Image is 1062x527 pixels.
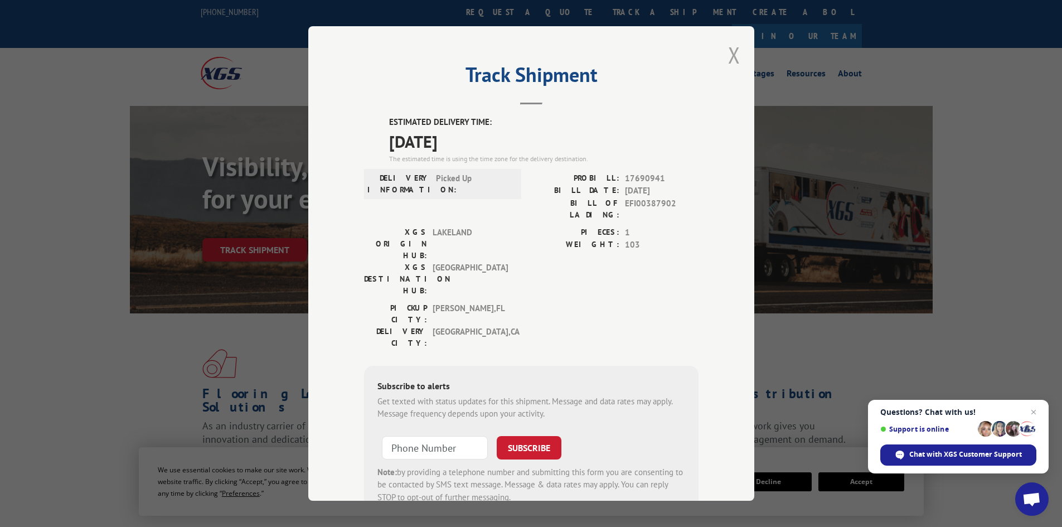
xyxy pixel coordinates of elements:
[531,172,619,185] label: PROBILL:
[364,226,427,262] label: XGS ORIGIN HUB:
[625,172,699,185] span: 17690941
[364,302,427,326] label: PICKUP CITY:
[909,449,1022,460] span: Chat with XGS Customer Support
[531,185,619,197] label: BILL DATE:
[880,425,974,433] span: Support is online
[497,436,561,460] button: SUBSCRIBE
[436,172,511,196] span: Picked Up
[1027,405,1040,419] span: Close chat
[531,226,619,239] label: PIECES:
[367,172,430,196] label: DELIVERY INFORMATION:
[625,226,699,239] span: 1
[880,408,1036,417] span: Questions? Chat with us!
[377,467,397,477] strong: Note:
[531,239,619,252] label: WEIGHT:
[433,226,508,262] span: LAKELAND
[364,326,427,349] label: DELIVERY CITY:
[625,239,699,252] span: 103
[625,185,699,197] span: [DATE]
[433,302,508,326] span: [PERSON_NAME] , FL
[389,154,699,164] div: The estimated time is using the time zone for the delivery destination.
[880,444,1036,466] div: Chat with XGS Customer Support
[433,262,508,297] span: [GEOGRAPHIC_DATA]
[377,466,685,504] div: by providing a telephone number and submitting this form you are consenting to be contacted by SM...
[364,67,699,88] h2: Track Shipment
[389,129,699,154] span: [DATE]
[531,197,619,221] label: BILL OF LADING:
[377,395,685,420] div: Get texted with status updates for this shipment. Message and data rates may apply. Message frequ...
[377,379,685,395] div: Subscribe to alerts
[433,326,508,349] span: [GEOGRAPHIC_DATA] , CA
[625,197,699,221] span: EFI00387902
[389,116,699,129] label: ESTIMATED DELIVERY TIME:
[382,436,488,460] input: Phone Number
[728,40,740,70] button: Close modal
[364,262,427,297] label: XGS DESTINATION HUB:
[1015,482,1049,516] div: Open chat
